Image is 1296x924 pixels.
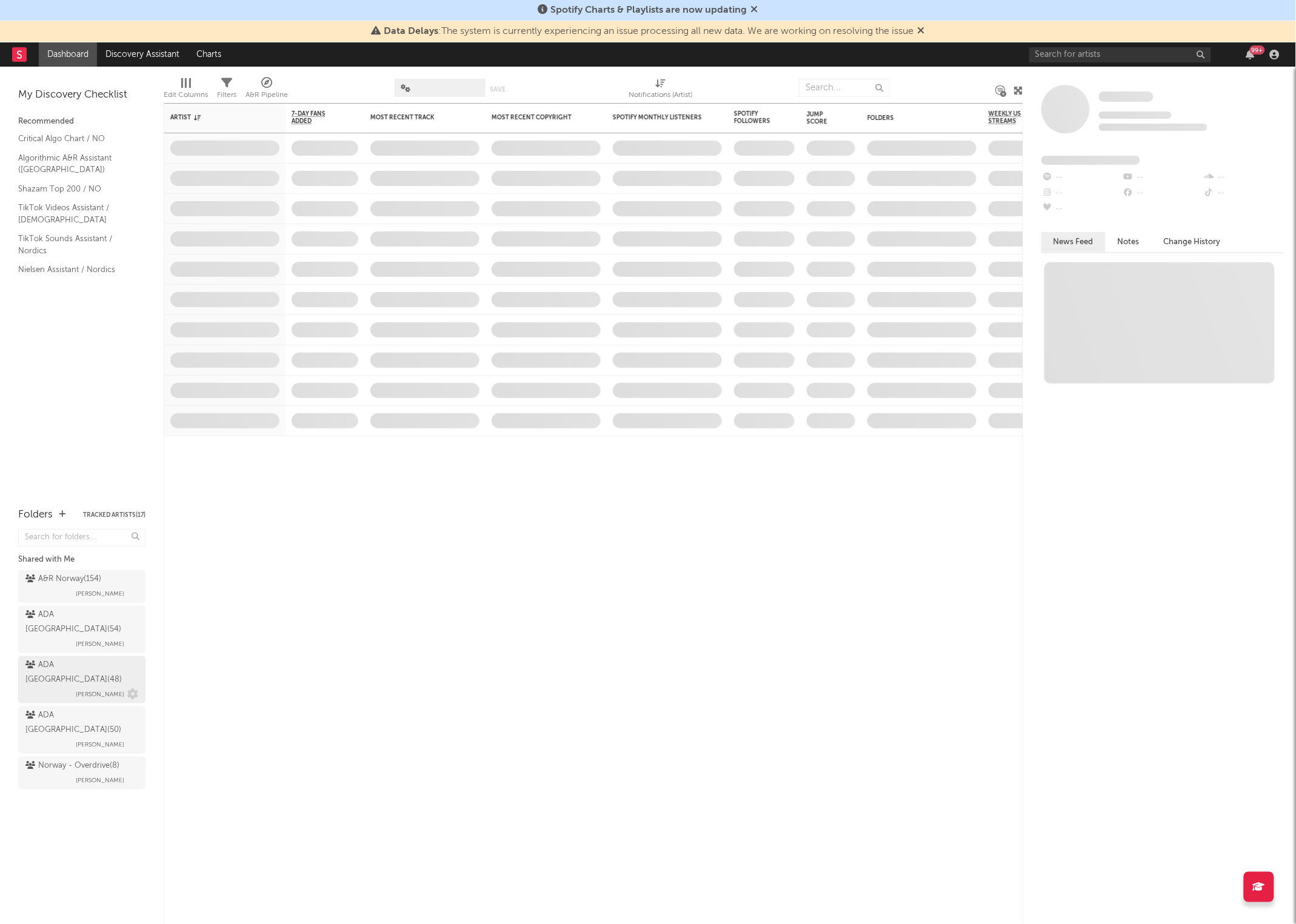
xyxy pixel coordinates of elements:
[918,27,925,36] span: Dismiss
[18,508,53,522] div: Folders
[18,88,145,102] div: My Discovery Checklist
[629,73,692,108] div: Notifications (Artist)
[25,708,135,737] div: ADA [GEOGRAPHIC_DATA] ( 50 )
[76,737,124,752] span: [PERSON_NAME]
[18,263,133,276] a: Nielsen Assistant / Nordics
[18,553,145,567] div: Shared with Me
[807,111,837,125] div: Jump Score
[76,773,124,788] span: [PERSON_NAME]
[164,88,208,102] div: Edit Columns
[613,114,704,121] div: Spotify Monthly Listeners
[1099,91,1154,102] span: Some Artist
[76,687,124,702] span: [PERSON_NAME]
[164,73,208,108] div: Edit Columns
[1099,111,1172,119] span: Tracking Since: [DATE]
[217,88,236,102] div: Filters
[1099,124,1207,131] span: 0 fans last week
[18,757,145,789] a: Norway - Overdrive(8)[PERSON_NAME]
[751,5,758,15] span: Dismiss
[867,115,958,122] div: Folders
[384,27,914,36] span: : The system is currently experiencing an issue processing all new data. We are working on resolv...
[18,201,133,226] a: TikTok Videos Assistant / [DEMOGRAPHIC_DATA]
[1203,170,1284,185] div: --
[1203,185,1284,201] div: --
[18,182,133,196] a: Shazam Top 200 / NO
[18,115,145,129] div: Recommended
[492,114,583,121] div: Most Recent Copyright
[76,587,124,601] span: [PERSON_NAME]
[18,570,145,603] a: A&R Norway(154)[PERSON_NAME]
[1122,170,1203,185] div: --
[734,110,777,125] div: Spotify Followers
[76,637,124,651] span: [PERSON_NAME]
[629,88,692,102] div: Notifications (Artist)
[170,114,261,121] div: Artist
[18,529,145,547] input: Search for folders...
[97,42,188,67] a: Discovery Assistant
[18,151,133,176] a: Algorithmic A&R Assistant ([GEOGRAPHIC_DATA])
[292,110,340,125] span: 7-Day Fans Added
[246,73,288,108] div: A&R Pipeline
[25,572,101,587] div: A&R Norway ( 154 )
[18,232,133,257] a: TikTok Sounds Assistant / Nordics
[18,656,145,703] a: ADA [GEOGRAPHIC_DATA](48)[PERSON_NAME]
[1041,201,1122,217] div: --
[25,759,119,773] div: Norway - Overdrive ( 8 )
[1041,185,1122,201] div: --
[25,658,135,687] div: ADA [GEOGRAPHIC_DATA] ( 48 )
[18,132,133,145] a: Critical Algo Chart / NO
[384,27,439,36] span: Data Delays
[1122,185,1203,201] div: --
[39,42,97,67] a: Dashboard
[1106,232,1152,252] button: Notes
[1041,170,1122,185] div: --
[1029,47,1211,62] input: Search for artists
[551,5,747,15] span: Spotify Charts & Playlists are now updating
[799,79,890,97] input: Search...
[18,606,145,653] a: ADA [GEOGRAPHIC_DATA](54)[PERSON_NAME]
[188,42,230,67] a: Charts
[217,73,236,108] div: Filters
[370,114,461,121] div: Most Recent Track
[246,88,288,102] div: A&R Pipeline
[490,86,506,93] button: Save
[1250,45,1265,55] div: 99 +
[25,608,135,637] div: ADA [GEOGRAPHIC_DATA] ( 54 )
[83,512,145,518] button: Tracked Artists(17)
[1246,50,1255,59] button: 99+
[989,110,1031,125] span: Weekly US Streams
[1099,91,1154,103] a: Some Artist
[18,706,145,754] a: ADA [GEOGRAPHIC_DATA](50)[PERSON_NAME]
[1152,232,1233,252] button: Change History
[1041,232,1106,252] button: News Feed
[1041,156,1140,165] span: Fans Added by Platform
